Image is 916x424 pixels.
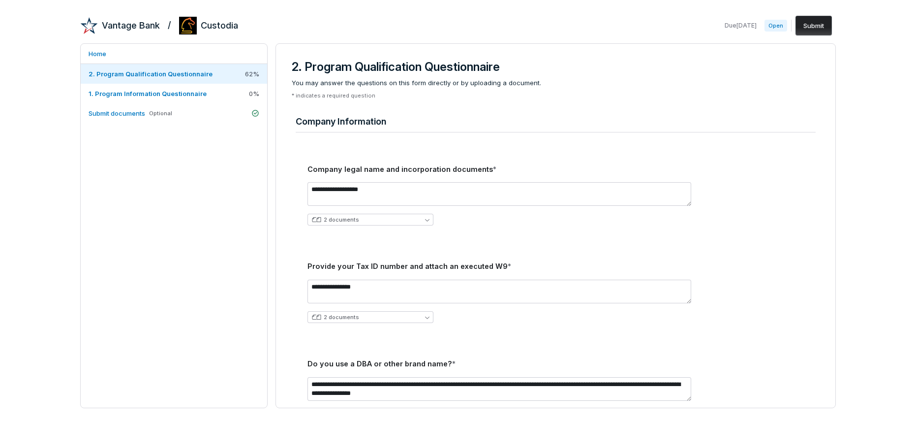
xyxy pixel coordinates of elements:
[764,20,787,32] span: Open
[81,44,267,64] a: Home
[324,314,359,321] div: 2 documents
[307,359,816,369] div: Do you use a DBA or other brand name?
[81,84,267,103] a: 1. Program Information Questionnaire0%
[81,103,267,123] a: Submit documentsOptional
[725,22,757,30] span: Due [DATE]
[249,89,259,98] span: 0 %
[102,19,160,32] h2: Vantage Bank
[292,92,820,99] p: * indicates a required question
[89,90,207,98] span: 1. Program Information Questionnaire
[201,19,238,32] h2: Custodia
[292,60,820,74] h3: 2. Program Qualification Questionnaire
[149,110,172,117] span: Optional
[296,115,816,128] h4: Company Information
[89,109,145,117] span: Submit documents
[324,216,359,224] div: 2 documents
[168,17,171,32] h2: /
[89,70,213,78] span: 2. Program Qualification Questionnaire
[795,16,832,35] button: Submit
[307,164,816,175] div: Company legal name and incorporation documents
[81,64,267,84] a: 2. Program Qualification Questionnaire62%
[245,69,259,78] span: 62 %
[292,78,820,88] span: You may answer the questions on this form directly or by uploading a document.
[307,261,816,272] div: Provide your Tax ID number and attach an executed W9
